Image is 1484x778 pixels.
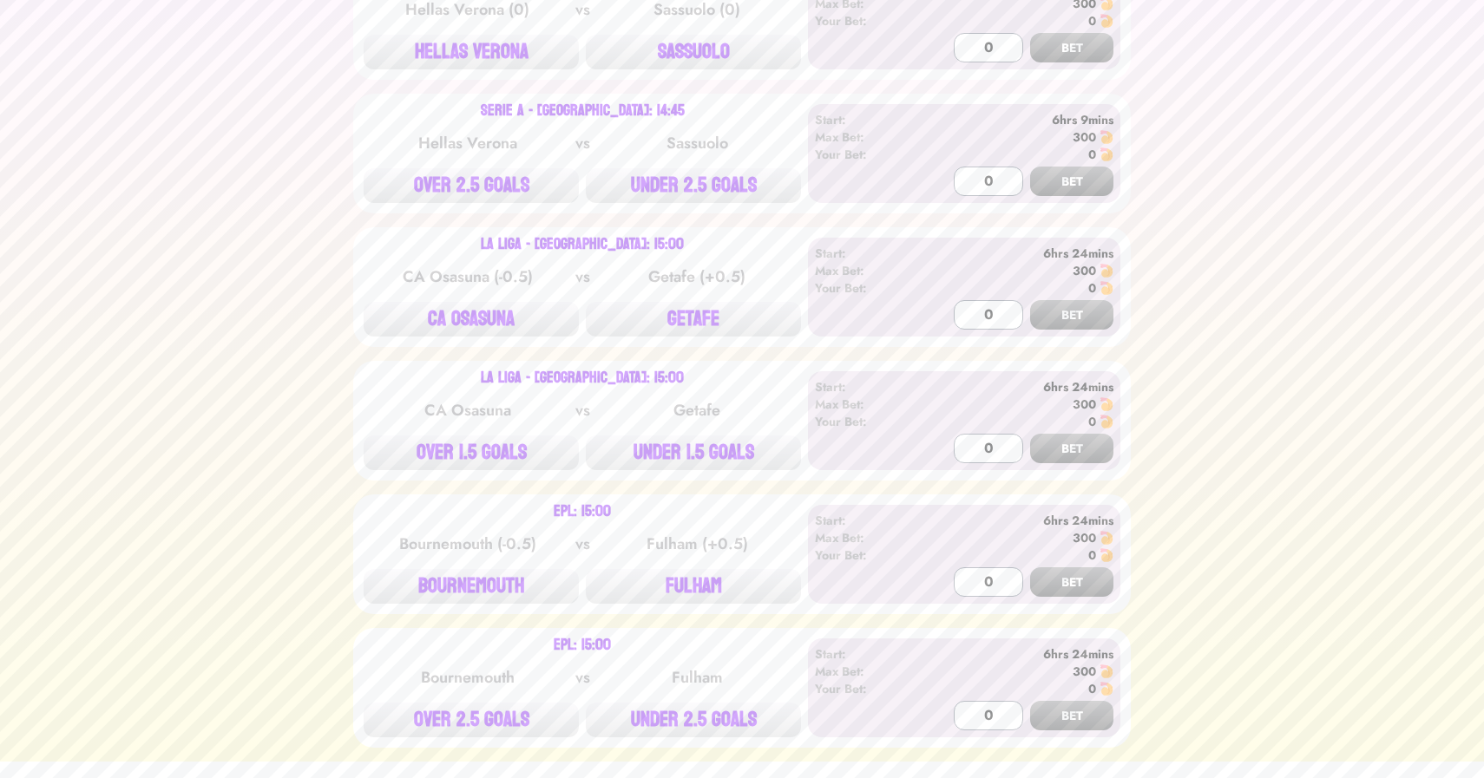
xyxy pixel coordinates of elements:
div: Start: [815,645,915,663]
div: CA Osasuna (-0.5) [380,265,555,289]
img: 🍤 [1100,130,1113,144]
div: Serie A - [GEOGRAPHIC_DATA]: 14:45 [481,104,685,118]
div: Fulham (+0.5) [609,532,785,556]
img: 🍤 [1100,548,1113,562]
div: vs [572,665,594,690]
div: 300 [1073,262,1096,279]
div: 6hrs 24mins [915,378,1113,396]
div: vs [572,532,594,556]
img: 🍤 [1100,415,1113,428]
div: Fulham [609,665,785,690]
img: 🍤 [1100,664,1113,678]
div: La Liga - [GEOGRAPHIC_DATA]: 15:00 [481,238,684,252]
div: Start: [815,111,915,128]
button: UNDER 1.5 GOALS [586,435,801,470]
div: Start: [815,245,915,262]
div: EPL: 15:00 [554,638,611,652]
div: vs [572,398,594,422]
div: Max Bet: [815,529,915,546]
button: OVER 2.5 GOALS [364,168,579,203]
img: 🍤 [1100,682,1113,696]
div: Your Bet: [815,12,915,29]
div: 300 [1073,663,1096,680]
div: Max Bet: [815,128,915,146]
button: BET [1030,167,1113,196]
div: La Liga - [GEOGRAPHIC_DATA]: 15:00 [481,371,684,385]
button: BET [1030,567,1113,597]
div: 0 [1088,680,1096,697]
img: 🍤 [1100,14,1113,28]
button: BET [1030,434,1113,463]
div: 0 [1088,12,1096,29]
div: Bournemouth (-0.5) [380,532,555,556]
button: BET [1030,300,1113,330]
img: 🍤 [1100,397,1113,411]
div: 0 [1088,146,1096,163]
div: Your Bet: [815,546,915,564]
div: 300 [1073,396,1096,413]
img: 🍤 [1100,281,1113,295]
div: Max Bet: [815,663,915,680]
div: 300 [1073,529,1096,546]
button: OVER 1.5 GOALS [364,435,579,470]
img: 🍤 [1100,147,1113,161]
div: 6hrs 24mins [915,512,1113,529]
div: Your Bet: [815,413,915,430]
button: FULHAM [586,569,801,604]
div: EPL: 15:00 [554,505,611,519]
div: Start: [815,378,915,396]
button: GETAFE [586,302,801,337]
button: UNDER 2.5 GOALS [586,703,801,737]
button: OVER 2.5 GOALS [364,703,579,737]
div: 0 [1088,413,1096,430]
div: 0 [1088,546,1096,564]
div: Start: [815,512,915,529]
div: Max Bet: [815,262,915,279]
div: 0 [1088,279,1096,297]
img: 🍤 [1100,264,1113,278]
div: 6hrs 9mins [915,111,1113,128]
button: UNDER 2.5 GOALS [586,168,801,203]
div: Your Bet: [815,279,915,297]
button: SASSUOLO [586,35,801,69]
div: Hellas Verona [380,131,555,155]
div: vs [572,265,594,289]
div: Max Bet: [815,396,915,413]
div: Bournemouth [380,665,555,690]
div: vs [572,131,594,155]
img: 🍤 [1100,531,1113,545]
button: BET [1030,701,1113,730]
div: 6hrs 24mins [915,245,1113,262]
div: 6hrs 24mins [915,645,1113,663]
div: Your Bet: [815,680,915,697]
div: Getafe (+0.5) [609,265,785,289]
div: Your Bet: [815,146,915,163]
button: HELLAS VERONA [364,35,579,69]
button: BOURNEMOUTH [364,569,579,604]
div: Getafe [609,398,785,422]
button: BET [1030,33,1113,62]
div: Sassuolo [609,131,785,155]
div: CA Osasuna [380,398,555,422]
button: CA OSASUNA [364,302,579,337]
div: 300 [1073,128,1096,146]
